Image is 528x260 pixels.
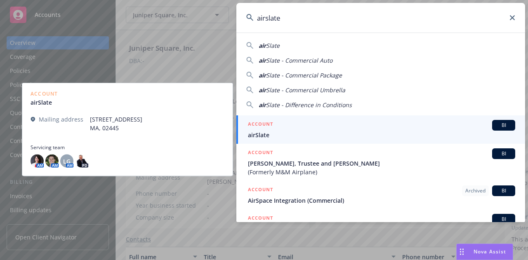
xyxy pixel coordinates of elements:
[465,187,486,194] span: Archived
[259,42,266,49] span: air
[248,131,515,139] span: airSlate
[266,71,342,79] span: Slate - Commercial Package
[259,56,266,64] span: air
[266,101,352,109] span: Slate - Difference in Conditions
[457,244,467,260] div: Drag to move
[456,244,513,260] button: Nova Assist
[248,214,273,224] h5: ACCOUNT
[259,101,266,109] span: air
[474,248,506,255] span: Nova Assist
[236,3,525,33] input: Search...
[248,159,515,168] span: [PERSON_NAME], Trustee and [PERSON_NAME]
[266,86,345,94] span: Slate - Commercial Umbrella
[236,115,525,144] a: ACCOUNTBIairSlate
[248,168,515,176] span: (Formerly M&M Airplane)
[495,187,512,194] span: BI
[495,150,512,157] span: BI
[495,215,512,223] span: BI
[248,148,273,158] h5: ACCOUNT
[236,181,525,209] a: ACCOUNTArchivedBIAirSpace Integration (Commercial)
[248,185,273,195] h5: ACCOUNT
[259,86,266,94] span: air
[266,42,280,49] span: Slate
[259,71,266,79] span: air
[266,56,332,64] span: Slate - Commercial Auto
[495,122,512,129] span: BI
[236,144,525,181] a: ACCOUNTBI[PERSON_NAME], Trustee and [PERSON_NAME](Formerly M&M Airplane)
[248,120,273,130] h5: ACCOUNT
[236,209,525,238] a: ACCOUNTBI
[248,196,515,205] span: AirSpace Integration (Commercial)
